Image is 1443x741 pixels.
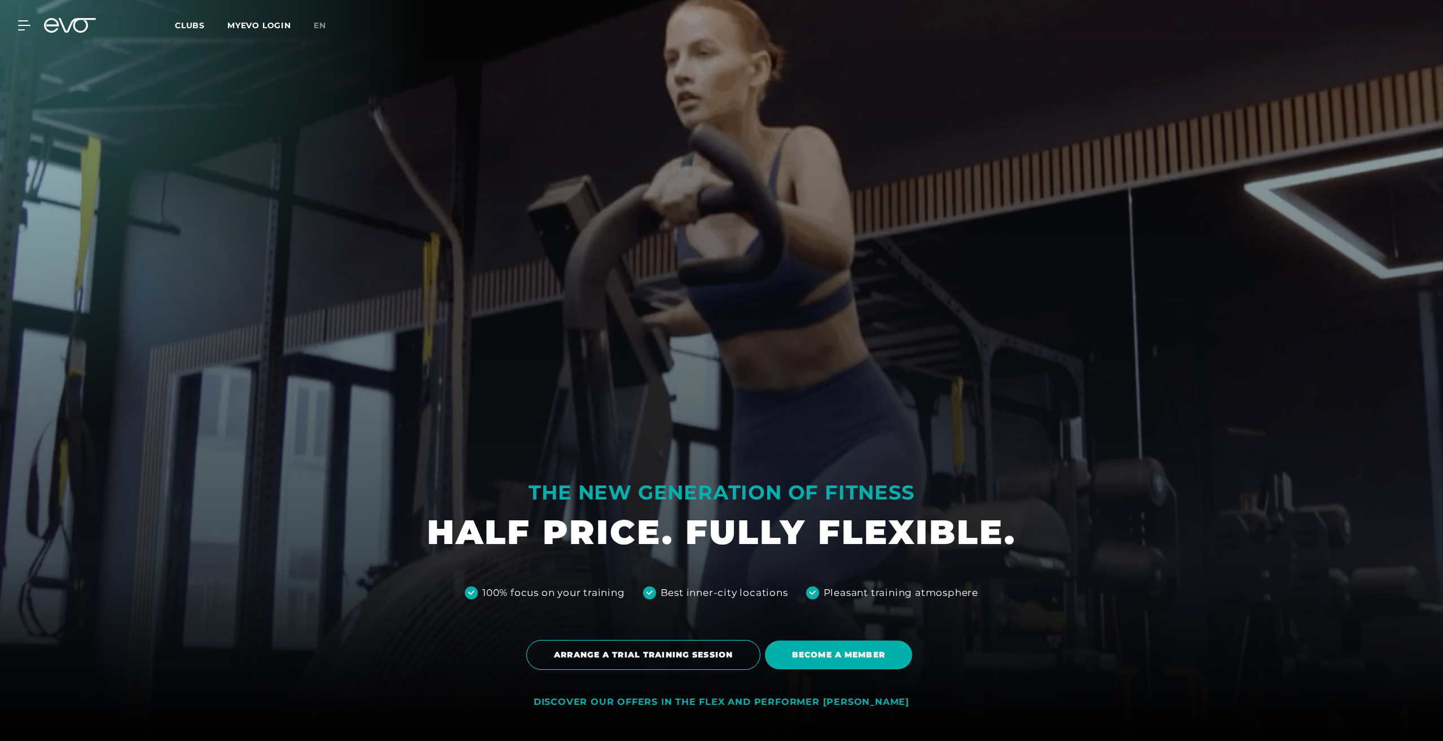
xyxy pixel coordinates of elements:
font: Clubs [175,20,205,30]
font: Pleasant training atmosphere [824,587,978,598]
font: DISCOVER OUR OFFERS IN THE FLEX AND PERFORMER [PERSON_NAME] [534,696,909,707]
a: en [314,19,340,32]
a: ARRANGE A TRIAL TRAINING SESSION [526,632,765,678]
font: en [314,20,326,30]
font: THE NEW GENERATION OF FITNESS [529,480,914,505]
font: Best inner-city locations [661,587,788,598]
font: 100% focus on your training [482,587,625,598]
font: BECOME A MEMBER [792,650,885,660]
font: HALF PRICE. FULLY FLEXIBLE. [427,511,1016,553]
font: ARRANGE A TRIAL TRAINING SESSION [554,650,733,660]
a: Clubs [175,20,227,30]
a: MYEVO LOGIN [227,20,291,30]
a: BECOME A MEMBER [765,632,917,678]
